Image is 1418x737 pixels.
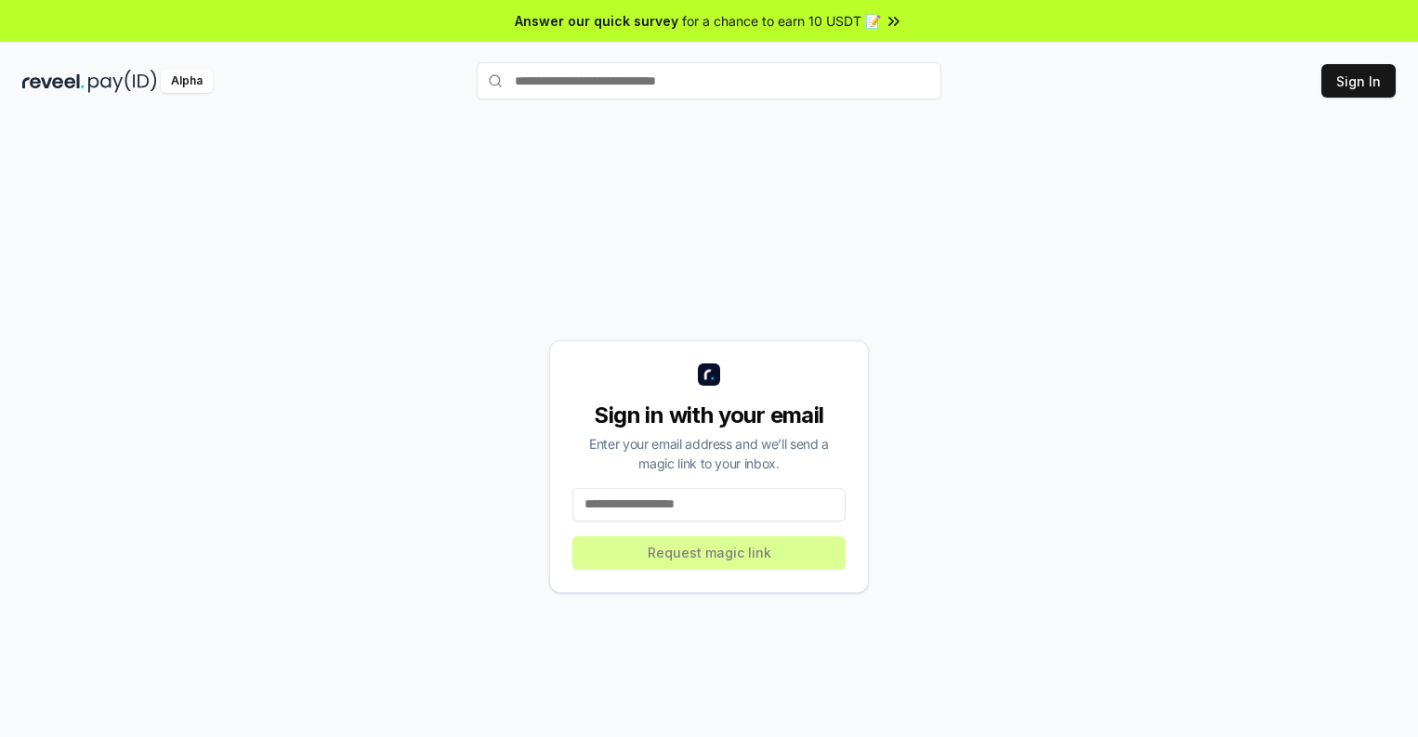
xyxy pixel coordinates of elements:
[698,363,720,386] img: logo_small
[572,401,846,430] div: Sign in with your email
[1321,64,1396,98] button: Sign In
[572,434,846,473] div: Enter your email address and we’ll send a magic link to your inbox.
[161,70,213,93] div: Alpha
[88,70,157,93] img: pay_id
[682,11,881,31] span: for a chance to earn 10 USDT 📝
[515,11,678,31] span: Answer our quick survey
[22,70,85,93] img: reveel_dark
